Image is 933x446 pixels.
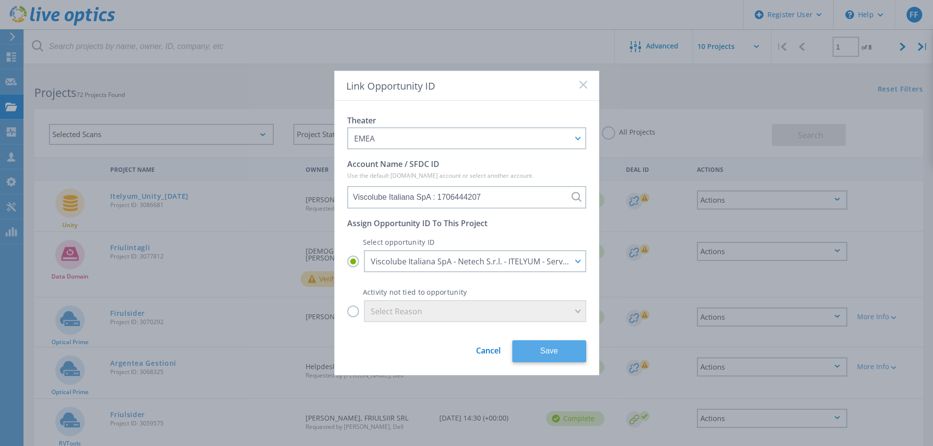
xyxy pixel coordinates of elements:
[347,171,586,181] p: Use the default [DOMAIN_NAME] account or select another account.
[476,338,501,356] a: Cancel
[347,288,586,296] p: Activity not tied to opportunity
[512,340,586,362] button: Save
[347,238,586,246] p: Select opportunity ID
[346,79,435,93] span: Link Opportunity ID
[371,256,569,267] div: Viscolube Italiana SpA - Netech S.r.l. - ITELYUM - Server e Storage : 29737053
[347,186,586,209] input: Viscolube Italiana SpA : 1706444207
[347,216,586,230] p: Assign Opportunity ID To This Project
[354,133,569,144] div: EMEA
[347,157,586,171] p: Account Name / SFDC ID
[347,114,586,127] p: Theater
